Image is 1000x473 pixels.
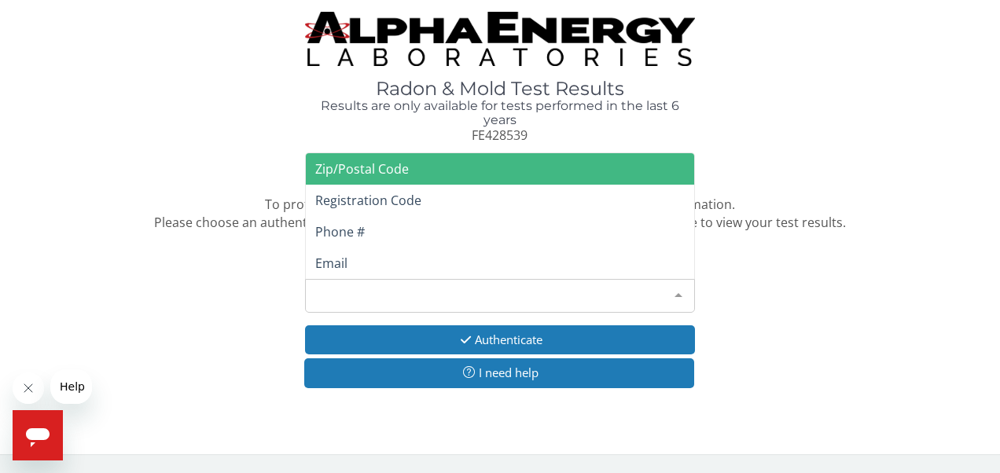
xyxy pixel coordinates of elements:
[13,410,63,460] iframe: Button to launch messaging window
[305,12,696,66] img: TightCrop.jpg
[13,372,44,404] iframe: Close message
[50,369,92,404] iframe: Message from company
[315,160,409,178] span: Zip/Postal Code
[305,325,696,354] button: Authenticate
[472,126,528,144] span: FE428539
[305,99,696,126] h4: Results are only available for tests performed in the last 6 years
[315,255,347,272] span: Email
[315,192,421,209] span: Registration Code
[315,223,365,240] span: Phone #
[154,196,846,231] span: To protect your confidential test results, we need to confirm some information. Please choose an ...
[305,79,696,99] h1: Radon & Mold Test Results
[304,358,695,387] button: I need help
